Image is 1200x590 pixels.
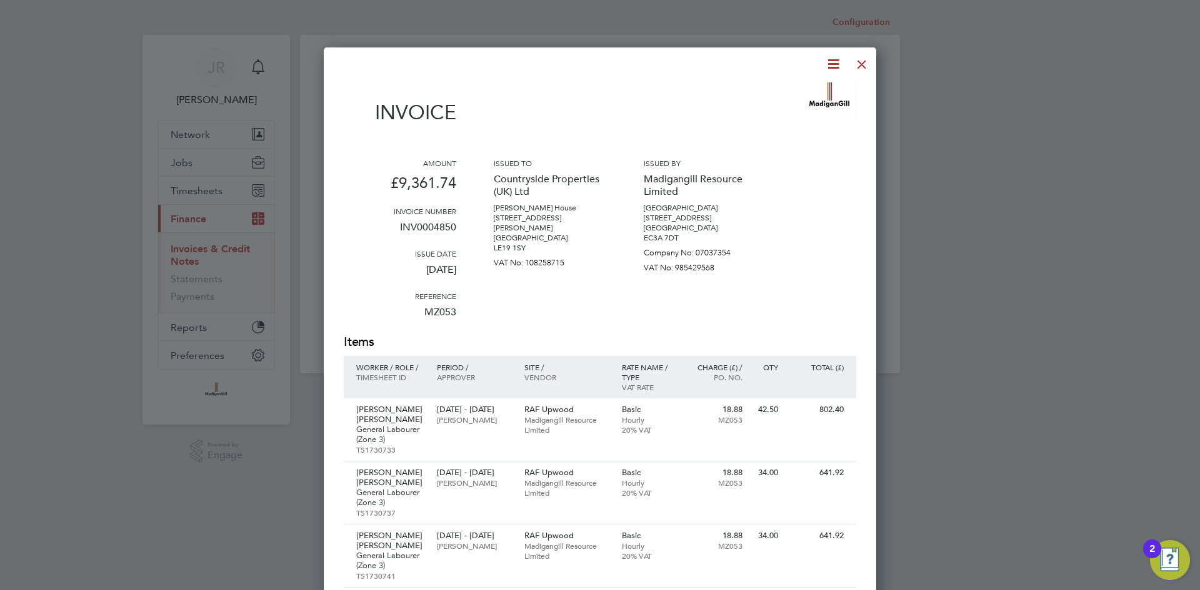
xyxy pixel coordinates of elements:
h3: Amount [344,158,456,168]
p: [STREET_ADDRESS] [644,213,756,223]
p: 20% VAT [622,551,676,561]
p: Charge (£) / [688,362,742,372]
p: Worker / Role / [356,362,424,372]
p: Rate name / type [622,362,676,382]
button: Open Resource Center, 2 new notifications [1150,540,1190,580]
p: Madigangill Resource Limited [524,541,609,561]
p: MZ053 [344,301,456,333]
p: RAF Upwood [524,531,609,541]
p: EC3A 7DT [644,233,756,243]
div: 2 [1149,549,1155,565]
p: General Labourer (Zone 3) [356,425,424,445]
p: 802.40 [791,405,844,415]
p: Hourly [622,415,676,425]
p: TS1730741 [356,571,424,581]
h2: Items [344,333,856,351]
p: Po. No. [688,372,742,382]
p: £9,361.74 [344,168,456,206]
p: General Labourer (Zone 3) [356,488,424,508]
p: [PERSON_NAME] [PERSON_NAME] [356,405,424,425]
p: [PERSON_NAME] House [494,203,606,213]
p: [DATE] - [DATE] [437,405,511,415]
p: Total (£) [791,362,844,372]
h3: Issued by [644,158,756,168]
p: [GEOGRAPHIC_DATA] [644,203,756,213]
p: [GEOGRAPHIC_DATA] [494,233,606,243]
p: TS1730737 [356,508,424,518]
p: General Labourer (Zone 3) [356,551,424,571]
p: INV0004850 [344,216,456,248]
p: Vendor [524,372,609,382]
p: 34.00 [755,531,778,541]
p: 641.92 [791,531,844,541]
p: VAT No: 108258715 [494,253,606,268]
p: Madigangill Resource Limited [524,478,609,498]
p: LE19 1SY [494,243,606,253]
p: 20% VAT [622,488,676,498]
p: Company No: 07037354 [644,243,756,258]
p: Basic [622,468,676,478]
p: Timesheet ID [356,372,424,382]
h3: Issue date [344,248,456,258]
p: Hourly [622,478,676,488]
p: [DATE] [344,258,456,291]
p: [PERSON_NAME] [PERSON_NAME] [356,531,424,551]
p: MZ053 [688,415,742,425]
p: Site / [524,362,609,372]
img: madigangill-logo-remittance.png [803,82,856,119]
p: RAF Upwood [524,405,609,415]
p: [PERSON_NAME] [PERSON_NAME] [356,468,424,488]
p: VAT rate [622,382,676,392]
p: Hourly [622,541,676,551]
p: Approver [437,372,511,382]
h3: Issued to [494,158,606,168]
p: Madigangill Resource Limited [644,168,756,203]
p: [DATE] - [DATE] [437,468,511,478]
p: [PERSON_NAME] [437,478,511,488]
p: 34.00 [755,468,778,478]
p: QTY [755,362,778,372]
p: 18.88 [688,531,742,541]
p: 18.88 [688,405,742,415]
p: [PERSON_NAME] [437,541,511,551]
p: TS1730733 [356,445,424,455]
p: [GEOGRAPHIC_DATA] [644,223,756,233]
p: 641.92 [791,468,844,478]
p: Madigangill Resource Limited [524,415,609,435]
p: MZ053 [688,541,742,551]
p: Period / [437,362,511,372]
h3: Invoice number [344,206,456,216]
p: [DATE] - [DATE] [437,531,511,541]
p: [STREET_ADDRESS][PERSON_NAME] [494,213,606,233]
p: 18.88 [688,468,742,478]
p: [PERSON_NAME] [437,415,511,425]
p: 42.50 [755,405,778,415]
p: Basic [622,405,676,415]
h1: Invoice [344,101,456,124]
p: Basic [622,531,676,541]
p: 20% VAT [622,425,676,435]
p: RAF Upwood [524,468,609,478]
p: VAT No: 985429568 [644,258,756,273]
h3: Reference [344,291,456,301]
p: MZ053 [688,478,742,488]
p: Countryside Properties (UK) Ltd [494,168,606,203]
